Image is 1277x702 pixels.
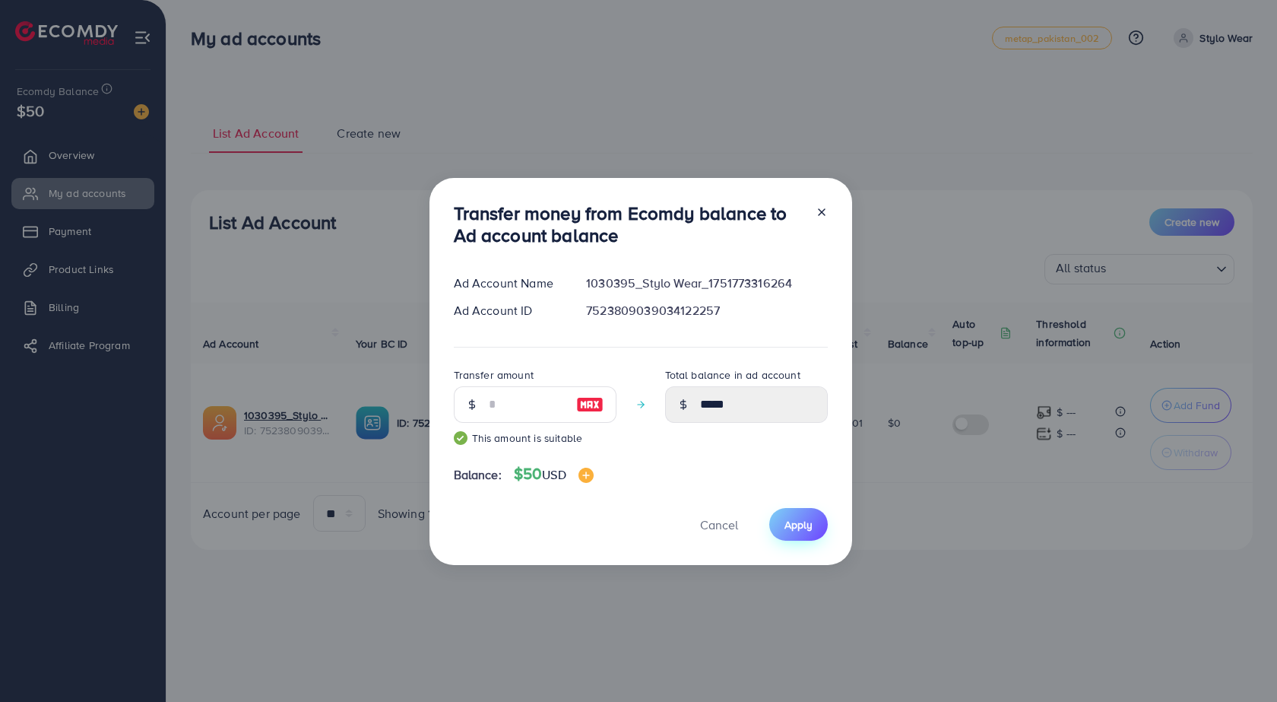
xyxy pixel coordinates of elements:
img: image [578,468,594,483]
label: Total balance in ad account [665,367,800,383]
button: Cancel [681,508,757,541]
small: This amount is suitable [454,430,616,446]
iframe: Chat [1212,634,1266,691]
img: guide [454,431,467,445]
span: Cancel [700,516,738,533]
div: Ad Account Name [442,275,575,292]
span: USD [542,466,566,483]
h4: $50 [514,465,594,484]
span: Balance: [454,466,502,484]
label: Transfer amount [454,367,534,383]
div: 1030395_Stylo Wear_1751773316264 [574,275,839,292]
span: Apply [784,517,813,532]
div: 7523809039034122257 [574,302,839,319]
div: Ad Account ID [442,302,575,319]
button: Apply [769,508,828,541]
h3: Transfer money from Ecomdy balance to Ad account balance [454,202,803,246]
img: image [576,395,604,414]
